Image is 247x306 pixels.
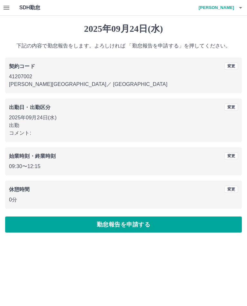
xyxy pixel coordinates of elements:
p: 下記の内容で勤怠報告をします。よろしければ 「勤怠報告を申請する」を押してください。 [5,42,242,50]
button: 変更 [224,63,238,70]
h1: 2025年09月24日(水) [5,23,242,34]
p: [PERSON_NAME][GEOGRAPHIC_DATA] ／ [GEOGRAPHIC_DATA] [9,81,238,88]
button: 変更 [224,104,238,111]
b: 出勤日・出勤区分 [9,105,50,110]
button: 変更 [224,186,238,193]
p: 2025年09月24日(水) [9,114,238,122]
p: 41207002 [9,73,238,81]
p: 09:30 〜 12:15 [9,163,238,170]
b: 契約コード [9,64,35,69]
p: 出勤 [9,122,238,129]
p: コメント: [9,129,238,137]
b: 休憩時間 [9,187,30,192]
button: 変更 [224,152,238,159]
p: 0分 [9,196,238,204]
b: 始業時刻・終業時刻 [9,153,56,159]
button: 勤怠報告を申請する [5,217,242,233]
